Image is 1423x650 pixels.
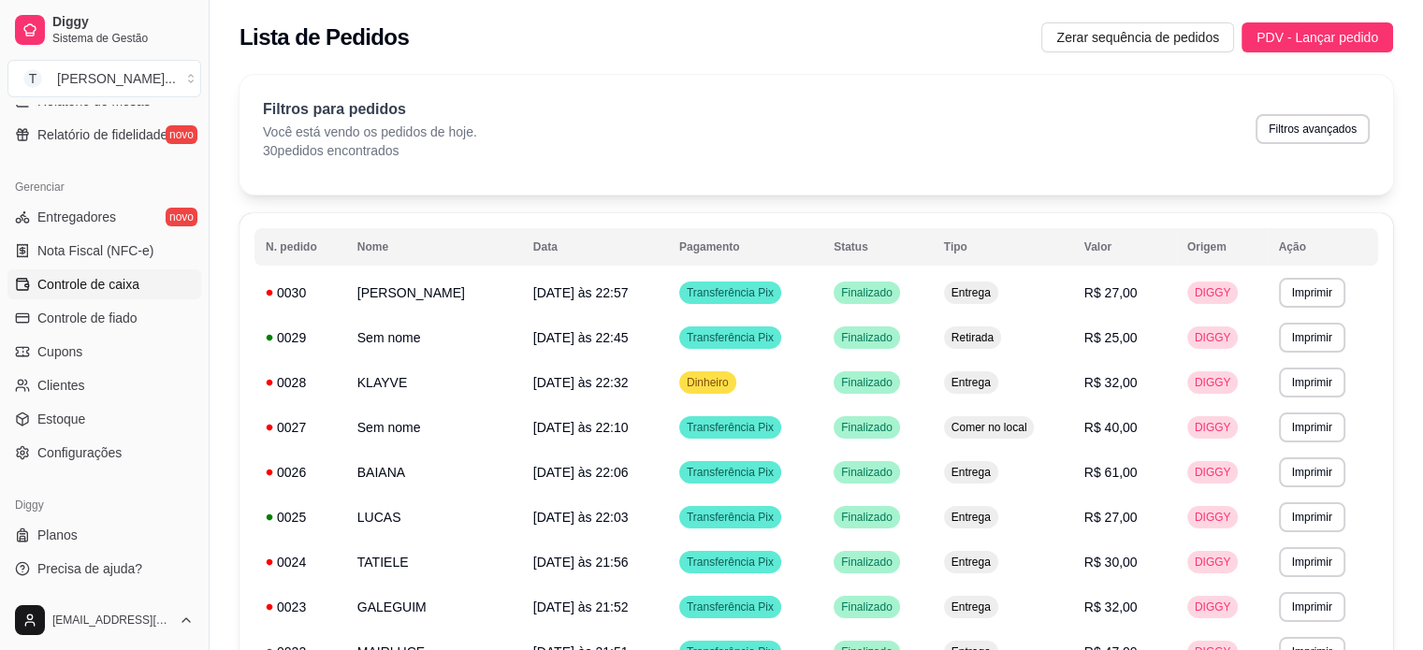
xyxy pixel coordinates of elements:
span: Entrega [948,555,995,570]
span: Entrega [948,375,995,390]
span: Finalizado [837,420,896,435]
button: Imprimir [1279,547,1345,577]
span: Sistema de Gestão [52,31,194,46]
span: Zerar sequência de pedidos [1056,27,1219,48]
div: 0023 [266,598,335,616]
div: 0026 [266,463,335,482]
th: Pagamento [668,228,822,266]
a: Clientes [7,370,201,400]
button: Imprimir [1279,323,1345,353]
button: Select a team [7,60,201,97]
button: Imprimir [1279,592,1345,622]
span: R$ 32,00 [1084,599,1138,614]
span: Retirada [948,330,997,345]
span: [DATE] às 22:10 [533,420,629,435]
span: Finalizado [837,330,896,345]
td: BAIANA [346,450,522,495]
th: N. pedido [254,228,346,266]
td: LUCAS [346,495,522,540]
span: R$ 27,00 [1084,510,1138,525]
span: PDV - Lançar pedido [1256,27,1378,48]
p: 30 pedidos encontrados [263,141,477,160]
a: Nota Fiscal (NFC-e) [7,236,201,266]
div: 0028 [266,373,335,392]
a: Controle de fiado [7,303,201,333]
span: R$ 61,00 [1084,465,1138,480]
span: Transferência Pix [683,420,777,435]
div: 0024 [266,553,335,571]
th: Status [822,228,933,266]
span: [DATE] às 22:32 [533,375,629,390]
span: Transferência Pix [683,285,777,300]
button: Zerar sequência de pedidos [1041,22,1234,52]
span: Entregadores [37,208,116,226]
span: [DATE] às 21:56 [533,555,629,570]
span: Precisa de ajuda? [37,559,142,578]
span: Entrega [948,465,995,480]
a: DiggySistema de Gestão [7,7,201,52]
span: [DATE] às 21:52 [533,599,629,614]
span: Estoque [37,410,85,428]
span: Entrega [948,510,995,525]
td: TATIELE [346,540,522,585]
span: [DATE] às 22:57 [533,285,629,300]
span: [DATE] às 22:45 [533,330,629,345]
button: Filtros avançados [1256,114,1370,144]
button: Imprimir [1279,412,1345,442]
span: DIGGY [1191,375,1235,390]
th: Origem [1176,228,1268,266]
button: Imprimir [1279,457,1345,487]
div: 0030 [266,283,335,302]
a: Estoque [7,404,201,434]
a: Relatório de fidelidadenovo [7,120,201,150]
a: Entregadoresnovo [7,202,201,232]
span: Clientes [37,376,85,395]
span: Controle de fiado [37,309,138,327]
a: Planos [7,520,201,550]
a: Configurações [7,438,201,468]
span: DIGGY [1191,420,1235,435]
span: Finalizado [837,465,896,480]
button: Imprimir [1279,368,1345,397]
span: Finalizado [837,510,896,525]
th: Tipo [933,228,1073,266]
div: [PERSON_NAME] ... [57,69,176,88]
p: Filtros para pedidos [263,98,477,121]
span: Entrega [948,285,995,300]
button: PDV - Lançar pedido [1241,22,1393,52]
span: Cupons [37,342,82,361]
td: [PERSON_NAME] [346,270,522,315]
a: Cupons [7,337,201,367]
span: Transferência Pix [683,599,777,614]
span: DIGGY [1191,330,1235,345]
td: KLAYVE [346,360,522,405]
div: Gerenciar [7,172,201,202]
span: R$ 27,00 [1084,285,1138,300]
div: 0025 [266,508,335,527]
span: [DATE] às 22:03 [533,510,629,525]
td: GALEGUIM [346,585,522,629]
div: 0027 [266,418,335,437]
h2: Lista de Pedidos [240,22,409,52]
span: Finalizado [837,599,896,614]
button: Imprimir [1279,278,1345,308]
span: Controle de caixa [37,275,139,294]
span: Relatório de fidelidade [37,125,167,144]
span: Transferência Pix [683,555,777,570]
a: Controle de caixa [7,269,201,299]
span: DIGGY [1191,465,1235,480]
span: R$ 30,00 [1084,555,1138,570]
span: Entrega [948,599,995,614]
div: Diggy [7,490,201,520]
p: Você está vendo os pedidos de hoje. [263,123,477,141]
span: R$ 25,00 [1084,330,1138,345]
span: Planos [37,526,78,544]
button: [EMAIL_ADDRESS][DOMAIN_NAME] [7,598,201,643]
th: Ação [1268,228,1379,266]
span: Comer no local [948,420,1031,435]
span: Transferência Pix [683,465,777,480]
span: Finalizado [837,285,896,300]
span: [EMAIL_ADDRESS][DOMAIN_NAME] [52,613,171,628]
span: Diggy [52,14,194,31]
td: Sem nome [346,315,522,360]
